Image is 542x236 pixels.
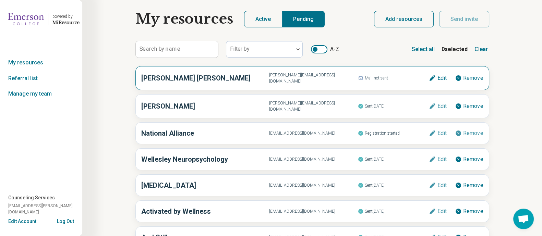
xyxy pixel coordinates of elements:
[141,180,269,190] h3: [MEDICAL_DATA]
[358,74,429,83] span: Mail not sent
[141,128,269,138] h3: National Alliance
[269,72,358,84] span: [PERSON_NAME][EMAIL_ADDRESS][DOMAIN_NAME]
[473,44,489,55] button: Clear
[455,130,483,137] button: Remove
[455,208,483,215] button: Remove
[358,155,429,164] span: Sent [DATE]
[439,11,489,27] button: Send invite
[57,218,74,223] button: Log Out
[437,157,446,162] span: Edit
[463,75,483,81] span: Remove
[463,103,483,109] span: Remove
[269,100,358,112] span: [PERSON_NAME][EMAIL_ADDRESS][DOMAIN_NAME]
[269,156,358,162] span: [EMAIL_ADDRESS][DOMAIN_NAME]
[463,183,483,188] span: Remove
[463,131,483,136] span: Remove
[429,208,446,215] button: Edit
[437,209,446,214] span: Edit
[358,207,429,216] span: Sent [DATE]
[455,156,483,163] button: Remove
[135,11,233,27] h1: My resources
[437,131,446,136] span: Edit
[230,46,250,52] label: Filter by
[429,130,446,137] button: Edit
[463,157,483,162] span: Remove
[437,75,446,81] span: Edit
[141,154,269,164] h3: Wellesley Neuropsychology
[455,182,483,189] button: Remove
[437,183,446,188] span: Edit
[52,13,80,20] div: powered by
[269,182,358,188] span: [EMAIL_ADDRESS][DOMAIN_NAME]
[8,218,36,225] button: Edit Account
[269,208,358,214] span: [EMAIL_ADDRESS][DOMAIN_NAME]
[513,209,534,229] div: Open chat
[141,206,269,216] h3: Activated by Wellness
[463,209,483,214] span: Remove
[141,73,269,83] h3: [PERSON_NAME] [PERSON_NAME]
[141,101,269,111] h3: [PERSON_NAME]
[311,45,339,53] label: A-Z
[8,11,44,27] img: Emerson College
[244,11,282,27] button: Active
[3,11,80,27] a: Emerson Collegepowered by
[8,194,55,201] span: Counseling Services
[442,45,468,53] b: 0 selected
[429,103,446,110] button: Edit
[429,75,446,82] button: Edit
[437,103,446,109] span: Edit
[455,75,483,82] button: Remove
[8,203,82,215] span: [EMAIL_ADDRESS][PERSON_NAME][DOMAIN_NAME]
[358,129,429,138] span: Registration started
[358,181,429,190] span: Sent [DATE]
[455,103,483,110] button: Remove
[140,46,180,52] label: Search by name
[410,44,436,55] button: Select all
[282,11,325,27] button: Pending
[429,182,446,189] button: Edit
[374,11,434,27] button: Add resources
[269,130,358,136] span: [EMAIL_ADDRESS][DOMAIN_NAME]
[358,102,429,111] span: Sent [DATE]
[429,156,446,163] button: Edit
